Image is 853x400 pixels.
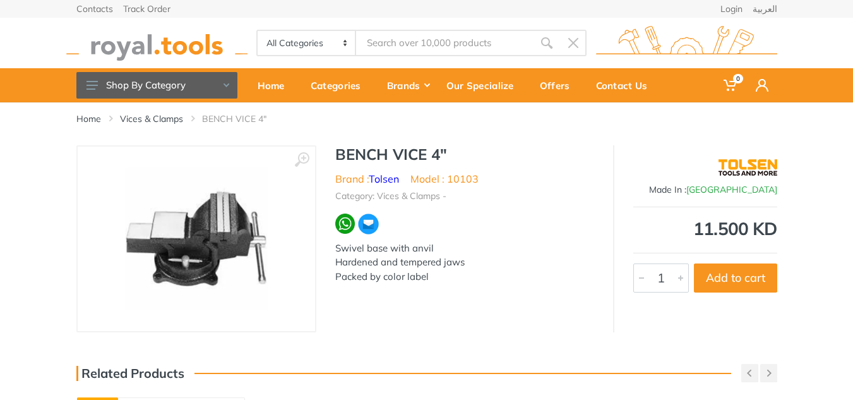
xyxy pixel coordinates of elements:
div: Home [249,72,302,99]
div: Swivel base with anvil Hardened and tempered jaws Packed by color label [335,241,594,284]
li: BENCH VICE 4" [202,112,285,125]
div: Brands [378,72,438,99]
a: العربية [753,4,777,13]
select: Category [258,31,357,55]
a: Contact Us [587,68,665,102]
a: Home [249,68,302,102]
li: Model : 10103 [410,171,479,186]
img: Royal Tools - BENCH VICE 4 [125,168,267,310]
a: Vices & Clamps [120,112,183,125]
a: Track Order [123,4,170,13]
span: 0 [733,74,743,83]
div: Our Specialize [438,72,531,99]
a: Login [720,4,743,13]
span: [GEOGRAPHIC_DATA] [686,184,777,195]
a: Contacts [76,4,113,13]
div: Offers [531,72,587,99]
button: Add to cart [694,264,777,293]
h3: Related Products [76,366,184,381]
img: royal.tools Logo [596,26,777,61]
input: Site search [356,30,533,56]
img: royal.tools Logo [66,26,248,61]
button: Shop By Category [76,72,237,99]
div: Categories [302,72,378,99]
img: Tolsen [719,152,777,183]
li: Brand : [335,171,399,186]
a: Tolsen [369,173,399,185]
div: Contact Us [587,72,665,99]
a: Categories [302,68,378,102]
li: Category: Vices & Clamps - [335,190,446,203]
nav: breadcrumb [76,112,777,125]
a: 0 [715,68,747,102]
a: Home [76,112,101,125]
a: Offers [531,68,587,102]
div: Made In : [633,183,777,197]
img: wa.webp [335,214,355,234]
img: ma.webp [357,213,379,235]
a: Our Specialize [438,68,531,102]
h1: BENCH VICE 4" [335,145,594,164]
div: 11.500 KD [633,220,777,238]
